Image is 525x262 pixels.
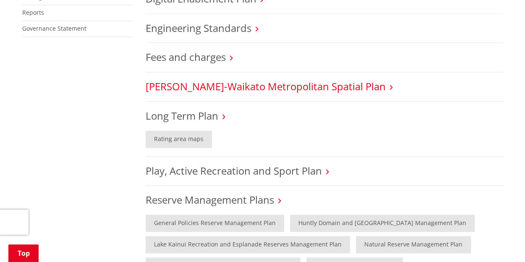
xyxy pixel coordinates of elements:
a: Governance Statement [22,24,86,32]
a: Play, Active Recreation and Sport Plan [146,164,322,178]
a: Rating area maps [146,131,212,148]
a: Lake Kainui Recreation and Esplanade Reserves Management Plan [146,236,350,253]
a: [PERSON_NAME]-Waikato Metropolitan Spatial Plan [146,79,386,93]
iframe: Messenger Launcher [486,227,517,257]
a: Huntly Domain and [GEOGRAPHIC_DATA] Management Plan [290,215,475,232]
a: Natural Reserve Management Plan [356,236,471,253]
a: Engineering Standards [146,21,251,35]
a: Reports [22,8,44,16]
a: Fees and charges [146,50,226,64]
a: Long Term Plan [146,109,218,123]
a: General Policies Reserve Management Plan [146,215,284,232]
a: Top [8,244,39,262]
a: Reserve Management Plans [146,193,274,207]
